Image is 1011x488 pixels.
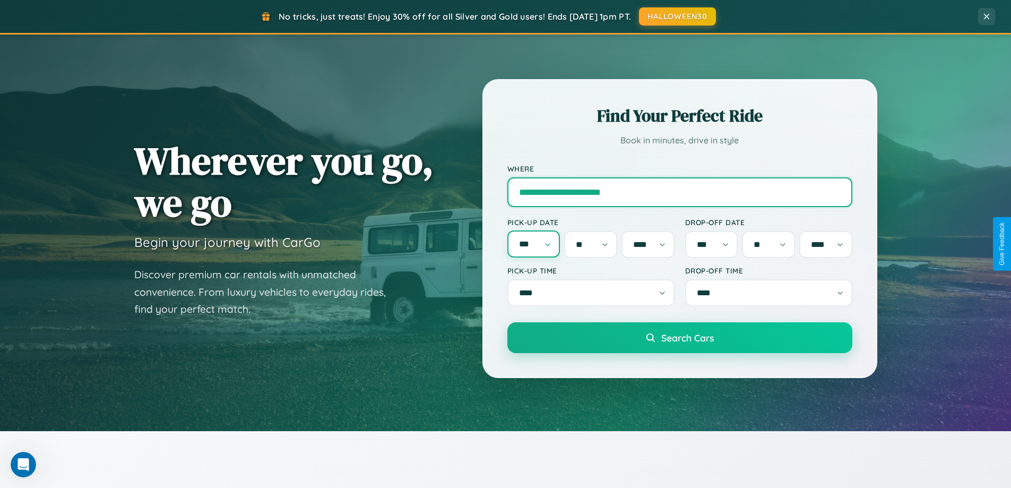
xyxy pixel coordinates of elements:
[661,332,714,344] span: Search Cars
[507,322,852,353] button: Search Cars
[685,218,852,227] label: Drop-off Date
[11,452,36,477] iframe: Intercom live chat
[134,140,434,224] h1: Wherever you go, we go
[507,164,852,173] label: Where
[507,266,675,275] label: Pick-up Time
[507,218,675,227] label: Pick-up Date
[685,266,852,275] label: Drop-off Time
[507,104,852,127] h2: Find Your Perfect Ride
[134,266,400,318] p: Discover premium car rentals with unmatched convenience. From luxury vehicles to everyday rides, ...
[639,7,716,25] button: HALLOWEEN30
[507,133,852,148] p: Book in minutes, drive in style
[134,234,321,250] h3: Begin your journey with CarGo
[998,222,1006,266] div: Give Feedback
[279,11,631,22] span: No tricks, just treats! Enjoy 30% off for all Silver and Gold users! Ends [DATE] 1pm PT.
